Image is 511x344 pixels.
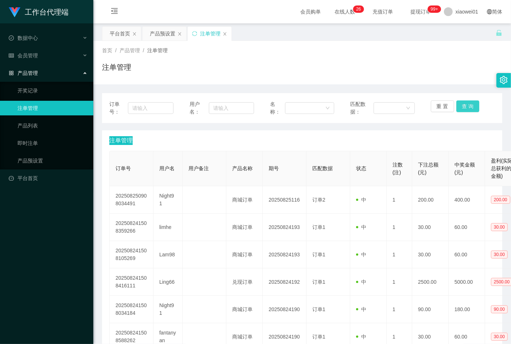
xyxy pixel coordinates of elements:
[110,214,153,241] td: 202508241508359266
[226,186,263,214] td: 商城订单
[190,100,208,116] span: 用户名：
[226,214,263,241] td: 商城订单
[110,186,153,214] td: 202508250908034491
[209,102,254,114] input: 请输入
[9,171,87,186] a: 图标: dashboard平台首页
[128,102,173,114] input: 请输入
[312,334,325,340] span: 订单1
[132,32,137,36] i: 图标: close
[387,214,412,241] td: 1
[412,268,449,296] td: 2500.00
[270,100,285,116] span: 名称：
[412,241,449,268] td: 30.00
[9,35,14,41] i: 图标: check-circle-o
[356,197,366,203] span: 中
[412,296,449,323] td: 90.00
[226,268,263,296] td: 兑现订单
[449,268,485,296] td: 5000.00
[150,27,175,41] div: 产品预设置
[356,279,366,285] span: 中
[153,186,183,214] td: Night91
[412,186,449,214] td: 200.00
[491,196,510,204] span: 200.00
[110,268,153,296] td: 202508241508416111
[147,47,168,53] span: 注单管理
[102,47,112,53] span: 首页
[192,31,197,36] i: 图标: sync
[356,306,366,312] span: 中
[356,5,359,13] p: 2
[232,165,253,171] span: 产品名称
[102,62,131,73] h1: 注单管理
[431,100,454,112] button: 重 置
[449,241,485,268] td: 60.00
[110,296,153,323] td: 202508241508034184
[455,162,475,175] span: 中奖金额(元)
[312,165,333,171] span: 匹配数据
[17,136,87,150] a: 即时注单
[200,27,221,41] div: 注单管理
[356,252,366,257] span: 中
[17,101,87,115] a: 注单管理
[9,9,69,15] a: 工作台代理端
[491,333,508,341] span: 30.00
[325,106,330,111] i: 图标: down
[312,279,325,285] span: 订单1
[226,241,263,268] td: 商城订单
[120,47,140,53] span: 产品管理
[17,153,87,168] a: 产品预设置
[456,100,480,112] button: 查 询
[263,296,307,323] td: 20250824190
[25,0,69,24] h1: 工作台代理端
[188,165,209,171] span: 用户备注
[226,296,263,323] td: 商城订单
[178,32,182,36] i: 图标: close
[393,162,403,175] span: 注数(注)
[9,7,20,18] img: logo.9652507e.png
[312,252,325,257] span: 订单1
[153,296,183,323] td: Night91
[153,241,183,268] td: Lam98
[17,118,87,133] a: 产品列表
[116,165,131,171] span: 订单号
[312,197,325,203] span: 订单2
[356,334,366,340] span: 中
[356,165,366,171] span: 状态
[263,186,307,214] td: 20250825116
[9,70,14,76] i: 图标: appstore-o
[387,186,412,214] td: 1
[491,251,508,259] span: 30.00
[359,5,361,13] p: 6
[449,296,485,323] td: 180.00
[407,9,434,14] span: 提现订单
[449,186,485,214] td: 400.00
[153,214,183,241] td: limhe
[109,136,133,145] span: 注单管理
[449,214,485,241] td: 60.00
[496,30,502,36] i: 图标: unlock
[102,0,127,24] i: 图标: menu-fold
[500,76,508,84] i: 图标: setting
[406,106,410,111] i: 图标: down
[387,241,412,268] td: 1
[312,224,325,230] span: 订单1
[263,241,307,268] td: 20250824193
[428,5,441,13] sup: 946
[263,214,307,241] td: 20250824193
[387,296,412,323] td: 1
[9,70,38,76] span: 产品管理
[17,83,87,98] a: 开奖记录
[387,268,412,296] td: 1
[109,100,128,116] span: 订单号：
[491,305,508,313] span: 90.00
[9,53,14,58] i: 图标: table
[110,27,130,41] div: 平台首页
[331,9,359,14] span: 在线人数
[223,32,227,36] i: 图标: close
[487,9,492,14] i: 图标: global
[312,306,325,312] span: 订单1
[263,268,307,296] td: 20250824192
[350,100,374,116] span: 匹配数据：
[356,224,366,230] span: 中
[353,5,364,13] sup: 26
